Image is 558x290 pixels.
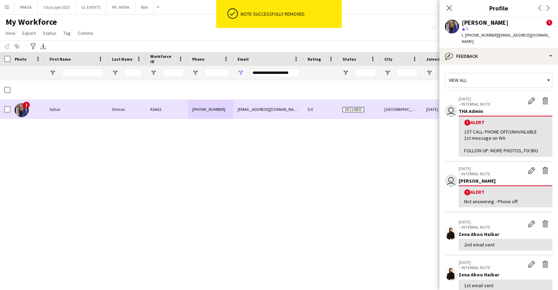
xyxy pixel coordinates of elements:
[459,96,525,101] p: [DATE]
[192,70,198,76] button: Open Filter Menu
[439,3,558,13] h3: Profile
[342,70,349,76] button: Open Filter Menu
[459,224,525,230] p: – INTERNAL NOTE
[23,101,30,108] span: !
[546,20,552,26] span: !
[50,56,71,62] span: First Name
[342,107,364,112] span: Declined
[426,56,440,62] span: Joined
[45,100,108,119] div: Sahar
[449,77,467,83] span: View all
[150,54,175,64] span: Workforce ID
[439,69,460,77] input: Joined Filter Input
[459,171,525,176] p: – INTERNAL NOTE
[125,69,142,77] input: Last Name Filter Input
[462,32,498,38] span: t. [PHONE_NUMBER]
[40,29,59,38] a: Status
[384,56,392,62] span: City
[342,56,356,62] span: Status
[462,20,508,26] div: [PERSON_NAME]
[39,42,47,51] app-action-btn: Export XLSX
[163,69,184,77] input: Workforce ID Filter Input
[6,30,15,36] span: View
[43,30,56,36] span: Status
[146,100,188,119] div: KSA61
[63,30,71,36] span: Tag
[106,0,135,14] button: PFL MENA
[464,282,547,289] div: 1st email sent
[459,166,525,171] p: [DATE]
[188,100,233,119] div: [PHONE_NUMBER]
[464,119,547,126] div: Alert
[78,30,93,36] span: Comms
[380,100,422,119] div: [GEOGRAPHIC_DATA]
[466,26,468,31] span: 5
[397,69,418,77] input: City Filter Input
[233,100,303,119] div: [EMAIL_ADDRESS][DOMAIN_NAME]
[459,219,525,224] p: [DATE]
[192,56,204,62] span: Phone
[135,0,154,14] button: RAA
[15,56,27,62] span: Photo
[62,69,104,77] input: First Name Filter Input
[459,101,525,107] p: – INTERNAL NOTE
[459,260,525,265] p: [DATE]
[250,69,299,77] input: Email Filter Input
[459,178,552,184] div: [PERSON_NAME]
[308,56,321,62] span: Rating
[112,70,118,76] button: Open Filter Menu
[237,56,249,62] span: Email
[464,189,470,196] span: !
[15,103,29,117] img: Sahar Omran
[459,231,552,237] div: Zena Aboo Haibar
[76,0,106,14] button: GL EVENTS
[462,32,550,44] span: | [EMAIL_ADDRESS][DOMAIN_NAME]
[303,100,338,119] div: 5.0
[38,0,76,14] button: Cityscape 2025
[75,29,96,38] a: Comms
[3,29,18,38] a: View
[61,29,74,38] a: Tag
[464,120,470,126] span: !
[22,30,36,36] span: Export
[459,108,552,114] div: THA Admin
[108,100,146,119] div: Omran
[464,189,547,196] div: Alert
[14,0,38,14] button: PRADA
[464,242,547,248] div: 2nd email sent
[205,69,229,77] input: Phone Filter Input
[112,56,133,62] span: Last Name
[384,70,391,76] button: Open Filter Menu
[6,17,57,27] span: My Workforce
[426,70,432,76] button: Open Filter Menu
[459,272,552,278] div: Zena Aboo Haibar
[50,70,56,76] button: Open Filter Menu
[464,129,547,154] div: 1ST CALL- PHONE OFF/UNAVAILABLE 1st message on WA FOLLOW UP: MORE PHOTOS, FIX BIO
[459,265,525,270] p: – INTERNAL NOTE
[150,70,157,76] button: Open Filter Menu
[422,100,464,119] div: [DATE]
[29,42,37,51] app-action-btn: Advanced filters
[439,48,558,64] div: Feedback
[355,69,376,77] input: Status Filter Input
[237,70,244,76] button: Open Filter Menu
[464,198,547,205] div: Not answering - Phone off
[241,11,339,17] div: Note successfully removed.
[20,29,39,38] a: Export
